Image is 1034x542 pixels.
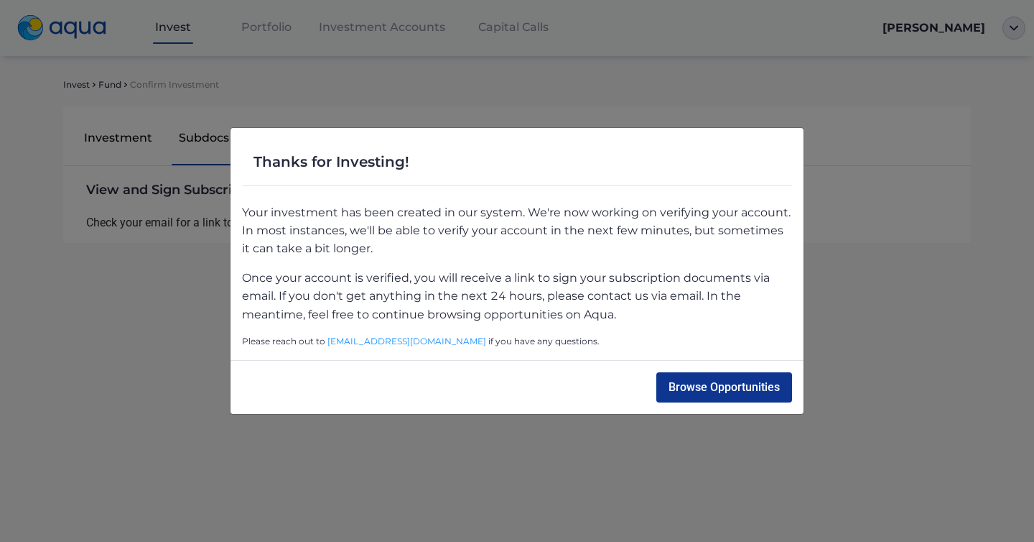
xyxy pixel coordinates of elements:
[253,151,409,173] span: Thanks for Investing!
[656,372,792,403] button: Browse Opportunities
[327,336,486,346] a: [EMAIL_ADDRESS][DOMAIN_NAME]
[242,335,792,349] span: Please reach out to if you have any questions.
[242,203,792,257] p: Your investment has been created in our system. We're now working on verifying your account. In m...
[242,269,792,323] p: Once your account is verified, you will receive a link to sign your subscription documents via em...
